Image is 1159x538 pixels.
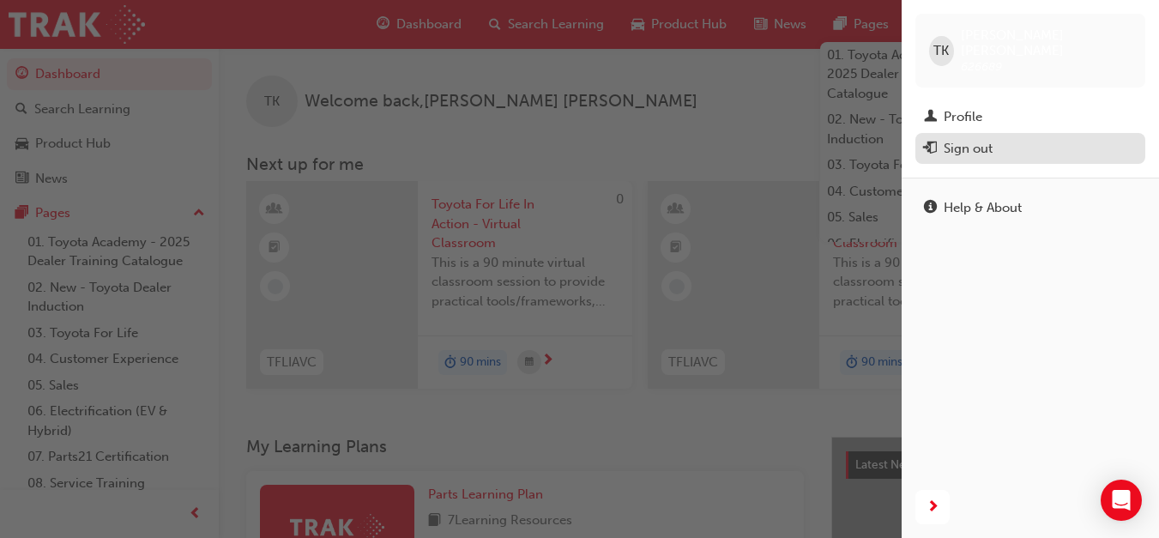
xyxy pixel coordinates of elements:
div: Sign out [944,139,993,159]
span: man-icon [924,110,937,125]
div: Open Intercom Messenger [1101,480,1142,521]
span: [PERSON_NAME] [PERSON_NAME] [961,27,1132,58]
a: Help & About [915,192,1145,224]
span: info-icon [924,201,937,216]
span: 626689 [961,59,1002,74]
div: Profile [944,107,982,127]
span: next-icon [927,497,939,518]
span: TK [933,41,949,61]
div: Help & About [944,198,1022,218]
button: Sign out [915,133,1145,165]
a: Profile [915,101,1145,133]
span: exit-icon [924,142,937,157]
